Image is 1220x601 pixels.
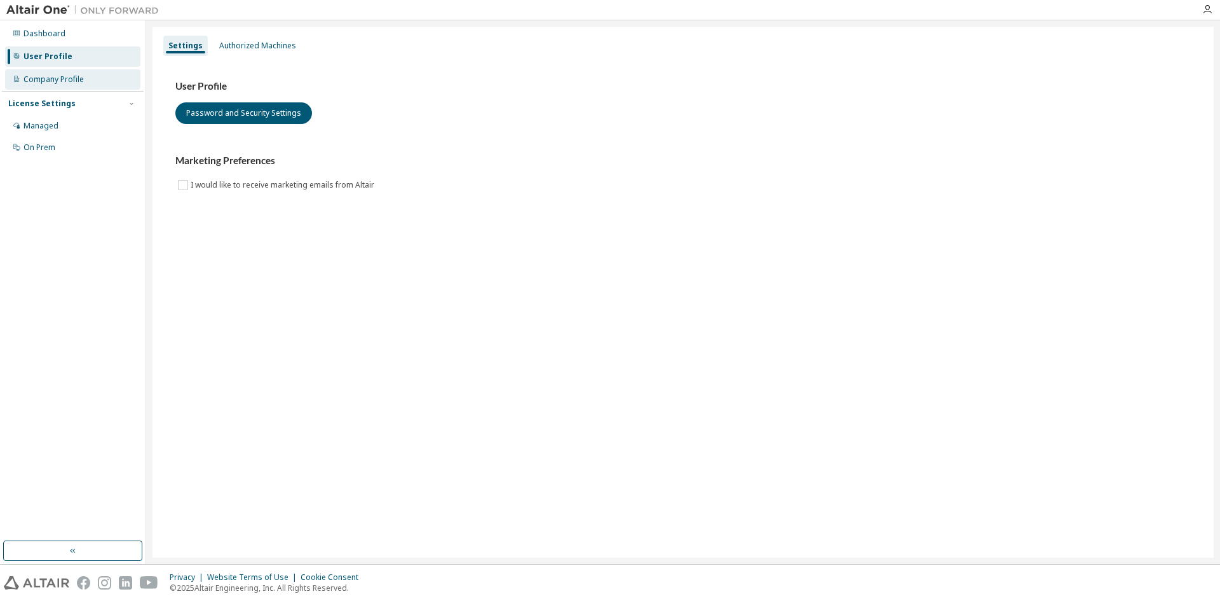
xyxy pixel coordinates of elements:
img: facebook.svg [77,576,90,590]
label: I would like to receive marketing emails from Altair [191,177,377,193]
div: Privacy [170,572,207,583]
div: On Prem [24,142,55,153]
div: License Settings [8,99,76,109]
p: © 2025 Altair Engineering, Inc. All Rights Reserved. [170,583,366,593]
div: Settings [168,41,203,51]
h3: Marketing Preferences [175,155,1191,167]
button: Password and Security Settings [175,102,312,124]
img: Altair One [6,4,165,17]
div: Managed [24,121,58,131]
div: Dashboard [24,29,65,39]
div: Authorized Machines [219,41,296,51]
img: youtube.svg [140,576,158,590]
div: Company Profile [24,74,84,85]
img: altair_logo.svg [4,576,69,590]
div: Cookie Consent [301,572,366,583]
h3: User Profile [175,80,1191,93]
div: Website Terms of Use [207,572,301,583]
img: linkedin.svg [119,576,132,590]
div: User Profile [24,52,72,62]
img: instagram.svg [98,576,111,590]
